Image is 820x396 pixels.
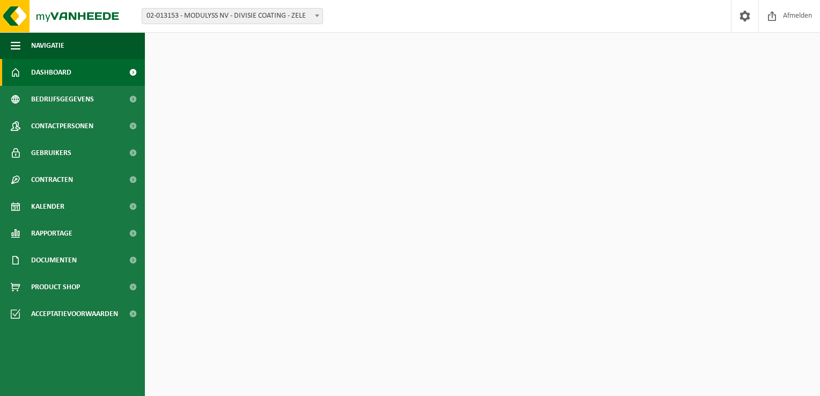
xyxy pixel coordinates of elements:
span: Bedrijfsgegevens [31,86,94,113]
span: Navigatie [31,32,64,59]
span: Kalender [31,193,64,220]
span: Dashboard [31,59,71,86]
span: Product Shop [31,274,80,300]
span: Contactpersonen [31,113,93,140]
span: 02-013153 - MODULYSS NV - DIVISIE COATING - ZELE [142,9,323,24]
span: Rapportage [31,220,72,247]
span: Contracten [31,166,73,193]
span: Gebruikers [31,140,71,166]
span: 02-013153 - MODULYSS NV - DIVISIE COATING - ZELE [142,8,323,24]
span: Documenten [31,247,77,274]
span: Acceptatievoorwaarden [31,300,118,327]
